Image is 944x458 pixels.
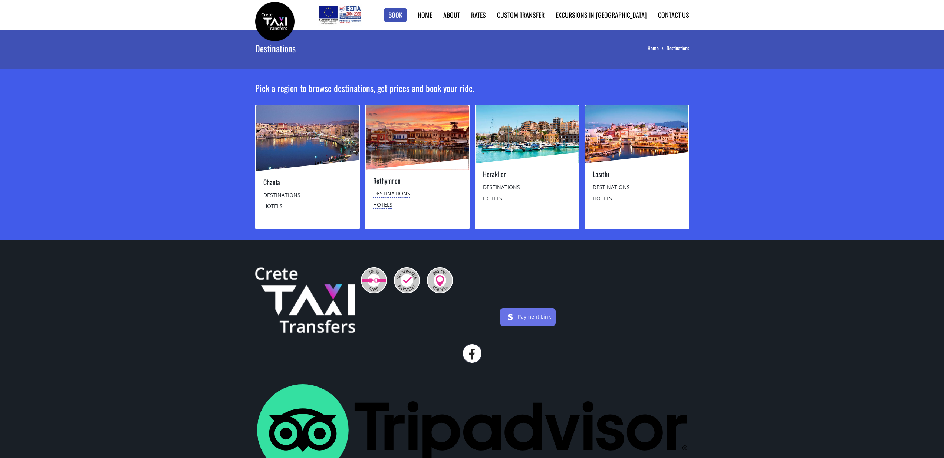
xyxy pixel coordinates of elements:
a: Destinations [263,191,300,199]
a: Hotels [263,202,283,210]
a: Hotels [483,195,502,202]
a: Book [384,8,407,22]
a: Payment Link [518,313,551,320]
a: Hotels [593,195,612,202]
a: Crete Taxi Transfers | Top Destinations in Crete | Crete Taxi Transfers [255,17,295,24]
a: Rates [471,10,486,20]
a: Destinations [373,190,410,198]
img: stripe [504,311,516,323]
img: 100% Safe [361,267,387,293]
a: Heraklion [483,169,507,179]
img: Crete Taxi Transfers | Top Destinations in Crete | Crete Taxi Transfers [255,2,295,41]
img: e-bannersEUERDF180X90.jpg [318,4,362,26]
img: Pay On Arrival [427,267,453,293]
img: Lasithi [585,105,688,164]
a: facebook [463,344,481,363]
a: About [443,10,460,20]
a: Destinations [593,184,630,191]
img: Crete Taxi Transfers [255,267,355,333]
a: Destinations [483,184,520,191]
a: Home [648,44,667,52]
a: Chania [263,177,280,187]
a: Contact us [658,10,689,20]
img: Heraklion [476,105,579,164]
a: Lasithi [593,169,609,179]
h2: Pick a region to browse destinations, get prices and book your ride. [255,82,689,105]
img: Chania [256,105,359,171]
a: Home [418,10,432,20]
a: Hotels [373,201,392,209]
a: Excursions in [GEOGRAPHIC_DATA] [556,10,647,20]
li: Destinations [667,45,689,52]
img: Rethymnon [366,105,469,170]
a: Rethymnon [373,176,401,185]
a: Custom Transfer [497,10,545,20]
h1: Destinations [255,30,469,67]
img: No Advance Payment [394,267,420,293]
